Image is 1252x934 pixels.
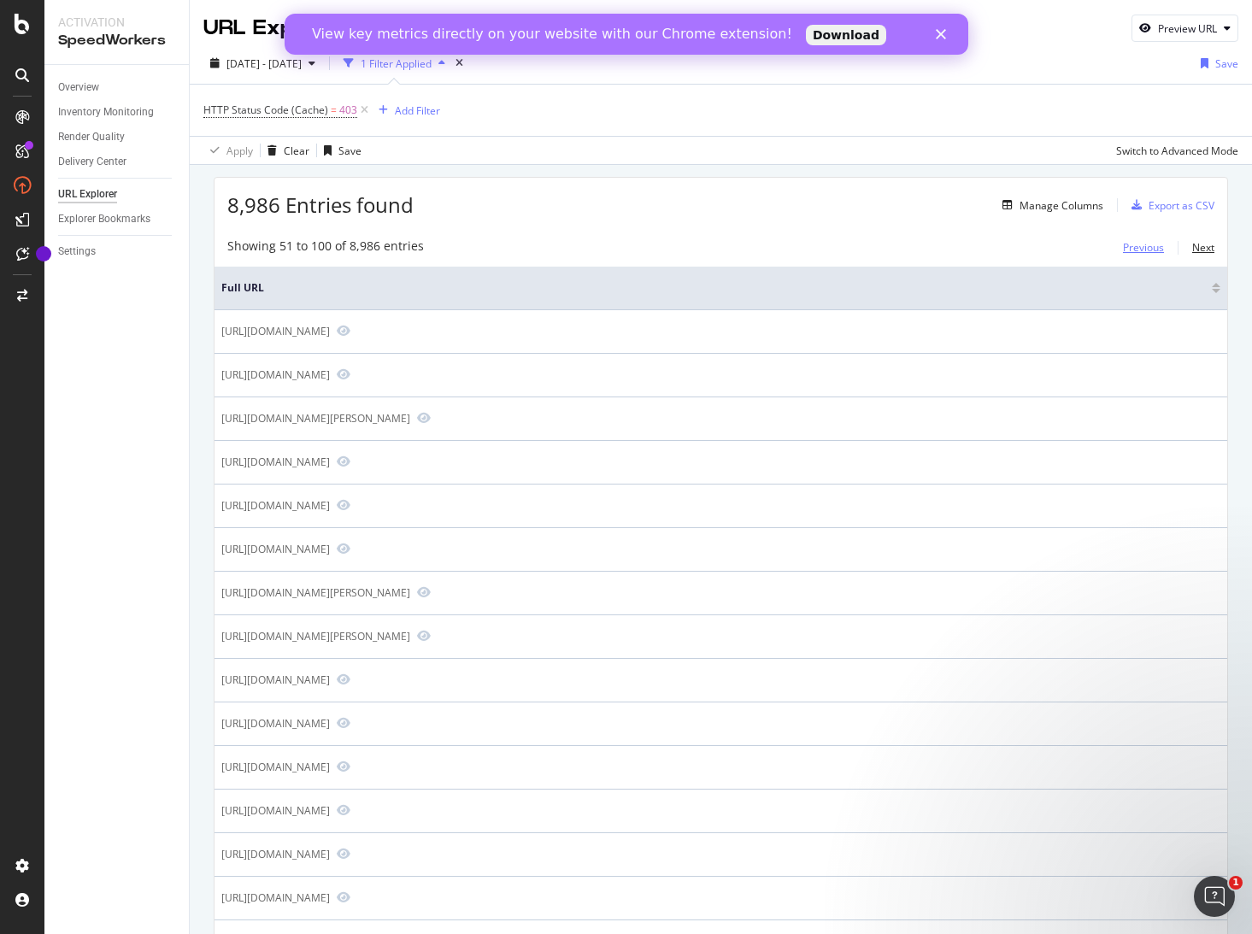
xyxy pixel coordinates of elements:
div: Previous [1123,240,1164,255]
div: Save [1215,56,1238,71]
div: Close [651,15,668,26]
a: Preview https://www.firstchoice.co.uk/holidays/weather/europe/spain/lanzarote/costa-teguise.html [337,848,350,860]
div: [URL][DOMAIN_NAME][PERSON_NAME] [221,585,410,600]
a: Preview https://www.firstchoice.co.uk/holidays/weather/europe/portugal/algarve/quinta-dos-alamos.... [337,804,350,816]
a: Inventory Monitoring [58,103,177,121]
a: URL Explorer [58,185,177,203]
div: Activation [58,14,175,31]
a: Overview [58,79,177,97]
div: [URL][DOMAIN_NAME] [221,890,330,905]
span: 1 [1229,876,1243,890]
div: Tooltip anchor [36,246,51,261]
div: Showing 51 to 100 of 8,986 entries [227,238,424,258]
div: [URL][DOMAIN_NAME] [221,498,330,513]
span: = [331,103,337,117]
button: Add Filter [372,100,440,120]
div: Explorer Bookmarks [58,210,150,228]
a: Preview https://www.firstchoice.co.uk/holidays/weather/indian-ocean/sri-lanka/sri-lanka/hikkaduwa... [337,455,350,467]
a: Preview https://www.firstchoice.co.uk/holidays/weather/europe/portugal/madeira/calheta.html [337,543,350,555]
iframe: Intercom live chat [1194,876,1235,917]
div: [URL][DOMAIN_NAME][PERSON_NAME] [221,629,410,643]
span: HTTP Status Code (Cache) [203,103,328,117]
a: Render Quality [58,128,177,146]
button: Preview URL [1132,15,1238,42]
a: Preview https://www.firstchoice.co.uk/holidays/weather/europe/portugal/algarve/praia-da-oura.html... [417,412,431,424]
a: Preview https://www.firstchoice.co.uk/holidays/weather/month/june.html/1000 [337,891,350,903]
button: Previous [1123,238,1164,258]
a: Explorer Bookmarks [58,210,177,228]
span: 8,986 Entries found [227,191,414,219]
span: 403 [339,98,357,122]
div: Switch to Advanced Mode [1116,144,1238,158]
div: [URL][DOMAIN_NAME][PERSON_NAME] [221,411,410,426]
div: Delivery Center [58,153,126,171]
div: Manage Columns [1020,198,1103,213]
div: [URL][DOMAIN_NAME] [221,673,330,687]
div: [URL][DOMAIN_NAME] [221,760,330,774]
div: URL Explorer [58,185,117,203]
div: Next [1192,240,1214,255]
div: Apply [226,144,253,158]
a: Preview https://www.firstchoice.co.uk/holidays/weather/month/september.html [337,673,350,685]
div: Save [338,144,361,158]
div: [URL][DOMAIN_NAME] [221,367,330,382]
div: Add Filter [395,103,440,118]
span: Full URL [221,280,1208,296]
div: Clear [284,144,309,158]
div: [URL][DOMAIN_NAME] [221,847,330,861]
div: Settings [58,243,96,261]
div: [URL][DOMAIN_NAME] [221,542,330,556]
div: URL Explorer [203,14,342,43]
div: [URL][DOMAIN_NAME] [221,324,330,338]
a: Preview https://www.firstchoice.co.uk/holidays/weather/europe/turkey/turkey-antalya/kaleici.html/... [337,717,350,729]
a: Preview https://www.firstchoice.co.uk/holidays/weather/europe/spain/costa-de-almeria/vera.html [417,586,431,598]
div: Export as CSV [1149,198,1214,213]
div: [URL][DOMAIN_NAME] [221,803,330,818]
button: Save [1194,50,1238,77]
div: [URL][DOMAIN_NAME] [221,455,330,469]
div: times [452,55,467,72]
button: Clear [261,137,309,164]
div: SpeedWorkers [58,31,175,50]
span: [DATE] - [DATE] [226,56,302,71]
div: [URL][DOMAIN_NAME] [221,716,330,731]
button: Export as CSV [1125,191,1214,219]
button: Next [1192,238,1214,258]
a: Preview https://www.firstchoice.co.uk/holidays/weather/europe/portugal/madeira/funchal.html/1000 [337,325,350,337]
a: Preview https://www.firstchoice.co.uk/holidays/weather/europe/italy/puglia/torre-canne.html [417,630,431,642]
a: Preview https://www.firstchoice.co.uk/holidays/weather/europe/portugal/madeira/canico-de-baixo.html [337,368,350,380]
a: Delivery Center [58,153,177,171]
div: Preview URL [1158,21,1217,36]
a: Preview https://www.firstchoice.co.uk/holidays/weather/europe/spain/majorca/cala-dor.html [337,499,350,511]
button: 1 Filter Applied [337,50,452,77]
button: Manage Columns [996,195,1103,215]
a: Preview https://www.firstchoice.co.uk/holidays/weather/asia/thailand/thailand/phuket.html [337,761,350,772]
div: 1 Filter Applied [361,56,432,71]
button: [DATE] - [DATE] [203,50,322,77]
iframe: Intercom live chat banner [285,14,968,55]
button: Apply [203,137,253,164]
div: Overview [58,79,99,97]
button: Save [317,137,361,164]
button: Switch to Advanced Mode [1109,137,1238,164]
div: Inventory Monitoring [58,103,154,121]
div: Render Quality [58,128,125,146]
a: Settings [58,243,177,261]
